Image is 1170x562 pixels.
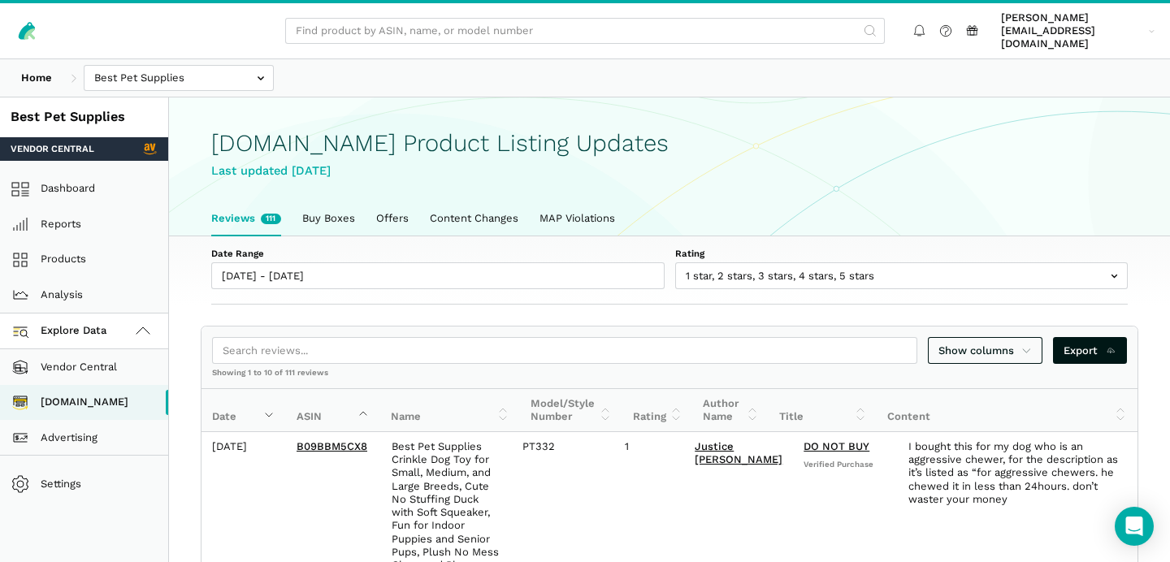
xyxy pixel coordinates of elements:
div: I bought this for my dog who is an aggressive chewer, for the description as it’s listed as “for ... [908,440,1127,506]
input: Find product by ASIN, name, or model number [285,18,885,45]
th: Content: activate to sort column ascending [877,389,1137,432]
div: Open Intercom Messenger [1115,507,1154,546]
div: Last updated [DATE] [211,162,1128,180]
a: [PERSON_NAME][EMAIL_ADDRESS][DOMAIN_NAME] [996,9,1160,54]
span: Export [1064,343,1116,359]
a: Reviews111 [201,201,292,236]
a: Export [1053,337,1127,364]
a: Buy Boxes [292,201,366,236]
th: ASIN: activate to sort column ascending [286,389,380,432]
span: Verified Purchase [804,459,887,469]
label: Rating [675,247,1129,260]
h1: [DOMAIN_NAME] Product Listing Updates [211,130,1128,157]
span: New reviews in the last week [261,214,281,224]
span: Vendor Central [11,142,94,155]
a: Home [11,65,63,92]
th: Date: activate to sort column ascending [201,389,286,432]
a: Show columns [928,337,1043,364]
th: Title: activate to sort column ascending [769,389,877,432]
input: Search reviews... [212,337,917,364]
th: Name: activate to sort column ascending [380,389,520,432]
span: Show columns [938,343,1033,359]
th: Model/Style Number: activate to sort column ascending [520,389,622,432]
label: Date Range [211,247,665,260]
th: Author Name: activate to sort column ascending [692,389,769,432]
a: Justice [PERSON_NAME] [695,440,782,465]
input: Best Pet Supplies [84,65,274,92]
a: Content Changes [419,201,529,236]
span: Explore Data [16,322,107,341]
span: [PERSON_NAME][EMAIL_ADDRESS][DOMAIN_NAME] [1001,11,1143,51]
th: Rating: activate to sort column ascending [622,389,693,432]
a: B09BBM5CX8 [297,440,367,452]
a: DO NOT BUY [804,440,869,452]
div: Best Pet Supplies [11,108,158,127]
input: 1 star, 2 stars, 3 stars, 4 stars, 5 stars [675,262,1129,289]
div: Showing 1 to 10 of 111 reviews [201,367,1137,388]
a: Offers [366,201,419,236]
a: MAP Violations [529,201,626,236]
